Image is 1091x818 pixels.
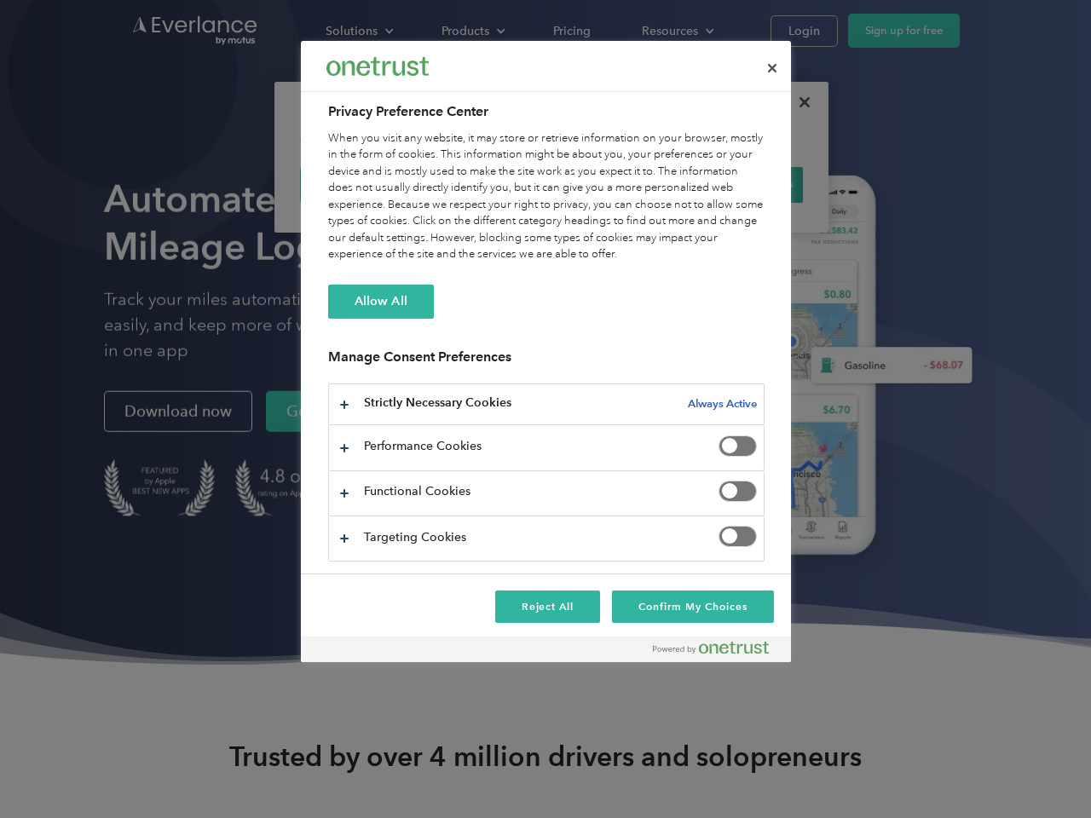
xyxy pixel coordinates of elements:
div: Preference center [301,41,791,662]
h2: Privacy Preference Center [328,101,765,122]
h3: Manage Consent Preferences [328,349,765,375]
div: Privacy Preference Center [301,41,791,662]
div: When you visit any website, it may store or retrieve information on your browser, mostly in the f... [328,130,765,263]
a: Powered by OneTrust Opens in a new Tab [653,641,782,662]
button: Close [753,49,791,87]
img: Everlance [326,57,429,75]
img: Powered by OneTrust Opens in a new Tab [653,641,769,654]
button: Reject All [495,590,601,623]
button: Allow All [328,285,434,319]
button: Confirm My Choices [612,590,773,623]
div: Everlance [326,49,429,84]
